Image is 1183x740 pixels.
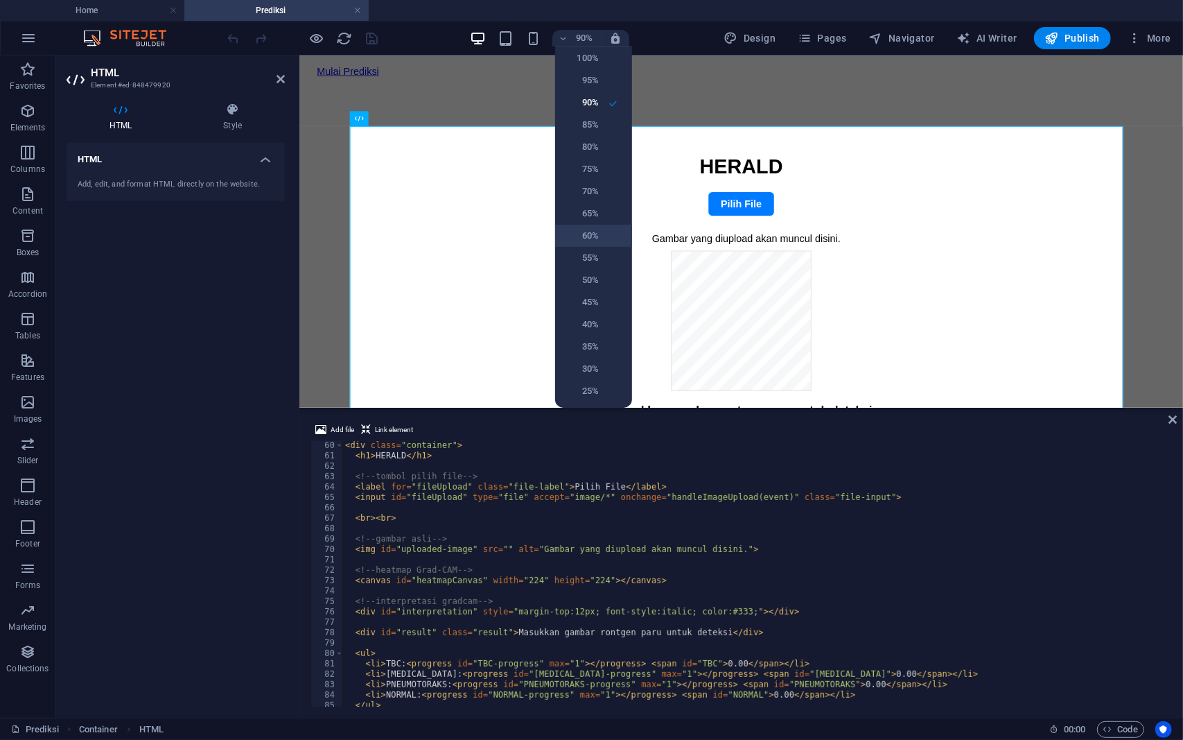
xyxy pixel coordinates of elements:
h6: 30% [563,361,599,377]
h6: 100% [563,50,599,67]
h6: 25% [563,383,599,399]
h6: 45% [563,294,599,311]
h6: 60% [563,227,599,244]
h6: 85% [563,117,599,133]
h6: 40% [563,316,599,333]
h6: 95% [563,72,599,89]
h6: 65% [563,205,599,222]
h6: 90% [563,94,599,111]
h6: 75% [563,161,599,178]
h6: 80% [563,139,599,155]
h6: 55% [563,250,599,266]
h6: 35% [563,338,599,355]
h6: 50% [563,272,599,289]
h6: 70% [563,183,599,200]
